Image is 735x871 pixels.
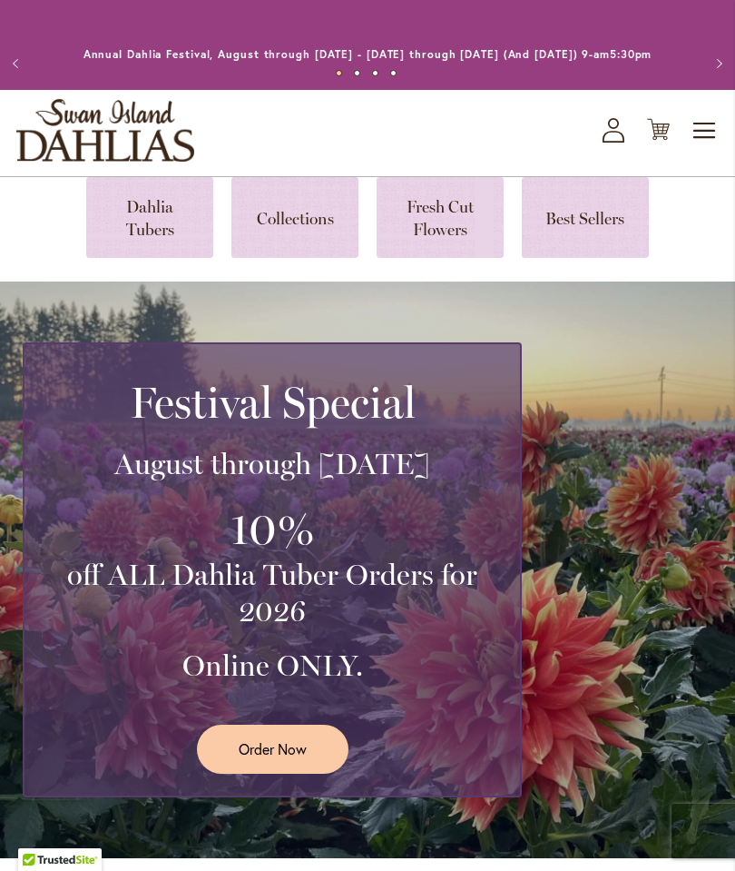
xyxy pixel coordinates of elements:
h3: off ALL Dahlia Tuber Orders for 2026 [46,557,498,629]
h3: 10% [46,500,498,558]
a: Order Now [197,725,348,773]
a: store logo [16,99,194,162]
span: Order Now [239,738,307,759]
button: 3 of 4 [372,70,378,76]
button: 1 of 4 [336,70,342,76]
button: Next [699,45,735,82]
h2: Festival Special [46,377,498,428]
a: Annual Dahlia Festival, August through [DATE] - [DATE] through [DATE] (And [DATE]) 9-am5:30pm [83,47,652,61]
h3: August through [DATE] [46,446,498,482]
h3: Online ONLY. [46,648,498,684]
button: 2 of 4 [354,70,360,76]
button: 4 of 4 [390,70,397,76]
